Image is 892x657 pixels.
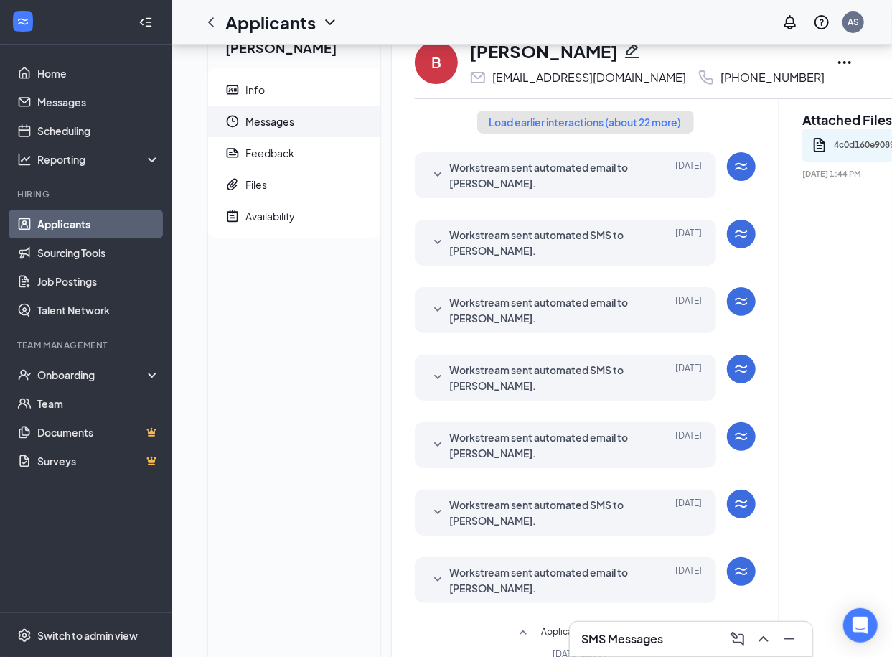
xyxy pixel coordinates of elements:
[17,368,32,382] svg: UserCheck
[836,54,853,71] svg: Ellipses
[429,572,446,589] svg: SmallChevronDown
[449,497,637,528] span: Workstream sent automated SMS to [PERSON_NAME].
[37,447,160,475] a: SurveysCrown
[449,159,637,191] span: Workstream sent automated email to [PERSON_NAME].
[17,188,157,200] div: Hiring
[208,169,380,200] a: PaperclipFiles
[813,14,830,31] svg: QuestionInfo
[755,630,772,648] svg: ChevronUp
[429,167,446,184] svg: SmallChevronDown
[811,136,828,154] svg: Document
[720,70,825,85] div: [PHONE_NUMBER]
[37,210,160,238] a: Applicants
[675,497,702,528] span: [DATE]
[778,628,801,651] button: Minimize
[202,14,220,31] svg: ChevronLeft
[225,209,240,223] svg: NoteActive
[541,625,656,642] span: Applicant System Update (1)
[469,39,618,63] h1: [PERSON_NAME]
[208,137,380,169] a: ReportFeedback
[37,116,160,145] a: Scheduling
[37,296,160,325] a: Talent Network
[733,563,750,580] svg: WorkstreamLogo
[245,83,265,97] div: Info
[37,418,160,447] a: DocumentsCrown
[139,15,153,29] svg: Collapse
[208,74,380,106] a: ContactCardInfo
[429,234,446,251] svg: SmallChevronDown
[225,83,240,97] svg: ContactCard
[449,429,637,461] span: Workstream sent automated email to [PERSON_NAME].
[37,368,148,382] div: Onboarding
[729,630,746,648] svg: ComposeMessage
[698,69,715,86] svg: Phone
[245,177,267,192] div: Files
[449,227,637,258] span: Workstream sent automated SMS to [PERSON_NAME].
[245,146,294,160] div: Feedback
[208,22,380,68] h2: [PERSON_NAME]
[37,238,160,267] a: Sourcing Tools
[733,360,750,378] svg: WorkstreamLogo
[515,625,532,642] svg: SmallChevronUp
[37,267,160,296] a: Job Postings
[16,14,30,29] svg: WorkstreamLogo
[675,159,702,191] span: [DATE]
[17,152,32,167] svg: Analysis
[675,227,702,258] span: [DATE]
[781,14,799,31] svg: Notifications
[429,437,446,454] svg: SmallChevronDown
[37,628,138,643] div: Switch to admin view
[429,504,446,521] svg: SmallChevronDown
[733,495,750,513] svg: WorkstreamLogo
[429,302,446,319] svg: SmallChevronDown
[245,209,295,223] div: Availability
[675,564,702,596] span: [DATE]
[429,369,446,386] svg: SmallChevronDown
[225,146,240,160] svg: Report
[733,225,750,243] svg: WorkstreamLogo
[449,564,637,596] span: Workstream sent automated email to [PERSON_NAME].
[675,294,702,326] span: [DATE]
[321,14,339,31] svg: ChevronDown
[781,630,798,648] svg: Minimize
[449,294,637,326] span: Workstream sent automated email to [PERSON_NAME].
[581,631,663,647] h3: SMS Messages
[37,389,160,418] a: Team
[17,628,32,643] svg: Settings
[225,10,316,34] h1: Applicants
[17,339,157,351] div: Team Management
[843,608,878,643] div: Open Intercom Messenger
[733,428,750,445] svg: WorkstreamLogo
[624,42,641,60] svg: Pencil
[449,362,637,393] span: Workstream sent automated SMS to [PERSON_NAME].
[726,628,749,651] button: ComposeMessage
[225,114,240,129] svg: Clock
[208,200,380,232] a: NoteActiveAvailability
[477,111,694,134] button: Load earlier interactions (about 22 more)
[515,625,656,642] button: SmallChevronUpApplicant System Update (1)
[431,52,441,73] div: B
[752,628,775,651] button: ChevronUp
[37,152,161,167] div: Reporting
[208,106,380,137] a: ClockMessages
[225,177,240,192] svg: Paperclip
[245,106,369,137] span: Messages
[733,293,750,310] svg: WorkstreamLogo
[733,158,750,175] svg: WorkstreamLogo
[675,429,702,461] span: [DATE]
[492,70,686,85] div: [EMAIL_ADDRESS][DOMAIN_NAME]
[675,362,702,393] span: [DATE]
[848,16,859,28] div: AS
[469,69,487,86] svg: Email
[37,59,160,88] a: Home
[37,88,160,116] a: Messages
